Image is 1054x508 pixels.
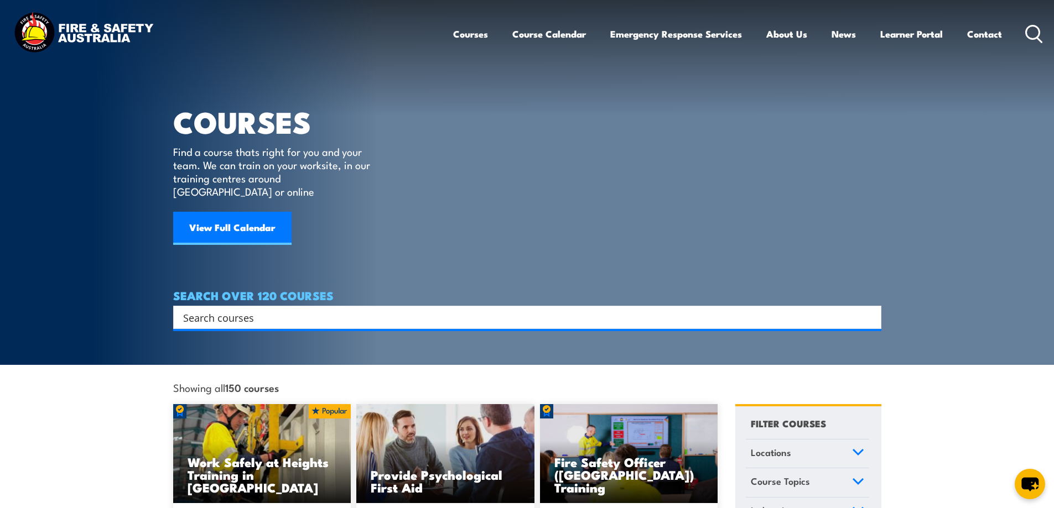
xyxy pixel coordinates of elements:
a: Contact [967,19,1002,49]
a: Fire Safety Officer ([GEOGRAPHIC_DATA]) Training [540,404,718,504]
a: About Us [766,19,807,49]
p: Find a course thats right for you and your team. We can train on your worksite, in our training c... [173,145,375,198]
a: Course Calendar [512,19,586,49]
a: Provide Psychological First Aid [356,404,534,504]
a: Work Safely at Heights Training in [GEOGRAPHIC_DATA] [173,404,351,504]
h3: Fire Safety Officer ([GEOGRAPHIC_DATA]) Training [554,455,704,494]
h3: Provide Psychological First Aid [371,468,520,494]
form: Search form [185,310,859,325]
h4: FILTER COURSES [751,416,826,431]
h4: SEARCH OVER 120 COURSES [173,289,881,301]
strong: 150 courses [225,380,279,395]
img: Work Safely at Heights Training (1) [173,404,351,504]
a: News [832,19,856,49]
img: Fire Safety Advisor [540,404,718,504]
span: Showing all [173,381,279,393]
a: Emergency Response Services [610,19,742,49]
button: chat-button [1015,469,1045,499]
h3: Work Safely at Heights Training in [GEOGRAPHIC_DATA] [188,455,337,494]
a: Locations [746,439,869,468]
a: View Full Calendar [173,212,292,245]
a: Learner Portal [880,19,943,49]
span: Locations [751,445,791,460]
span: Course Topics [751,474,810,489]
a: Courses [453,19,488,49]
h1: COURSES [173,108,386,134]
a: Course Topics [746,468,869,497]
input: Search input [183,309,857,326]
button: Search magnifier button [862,310,878,325]
img: Mental Health First Aid Training Course from Fire & Safety Australia [356,404,534,504]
